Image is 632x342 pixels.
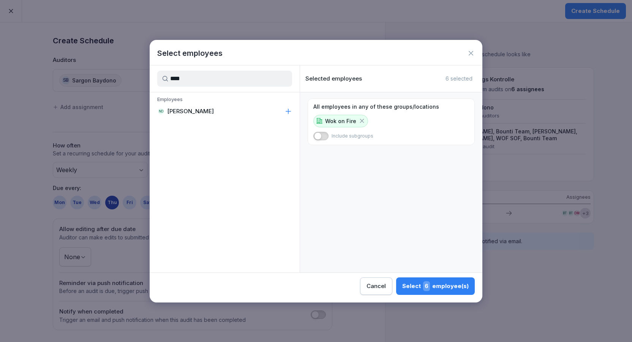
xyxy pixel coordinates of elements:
[305,75,362,82] p: Selected employees
[150,96,300,104] p: Employees
[157,47,223,59] h1: Select employees
[367,282,386,290] div: Cancel
[402,281,469,291] div: Select employee(s)
[167,108,214,115] p: [PERSON_NAME]
[396,277,475,295] button: Select6employee(s)
[332,133,373,139] p: Include subgroups
[446,75,472,82] p: 6 selected
[325,117,356,125] p: Wok on Fire
[313,103,439,110] p: All employees in any of these groups/locations
[423,281,430,291] span: 6
[360,277,392,295] button: Cancel
[158,108,164,114] div: ND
